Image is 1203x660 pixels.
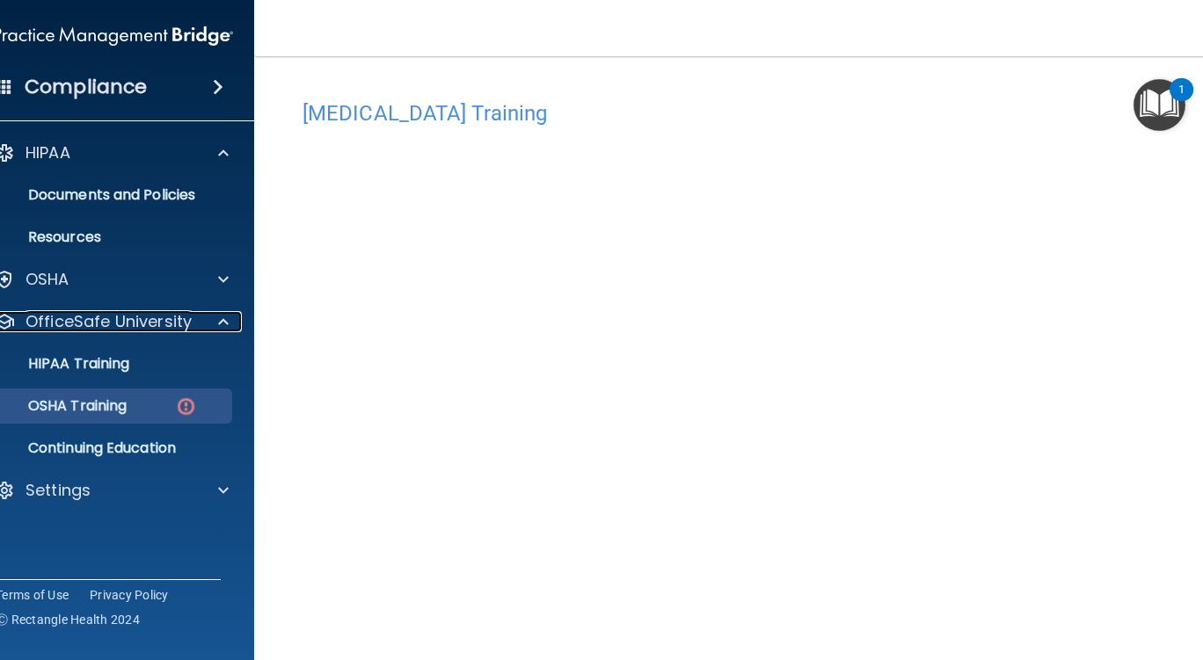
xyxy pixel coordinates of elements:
p: OSHA [26,269,69,290]
button: Open Resource Center, 1 new notification [1134,79,1185,131]
a: Privacy Policy [90,586,169,604]
h4: Compliance [25,75,147,99]
p: HIPAA [26,142,70,163]
img: danger-circle.6113f641.png [175,395,197,417]
div: 1 [1178,90,1185,112]
h4: [MEDICAL_DATA] Training [303,102,1182,125]
p: Settings [26,480,91,501]
p: OfficeSafe University [26,311,192,332]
